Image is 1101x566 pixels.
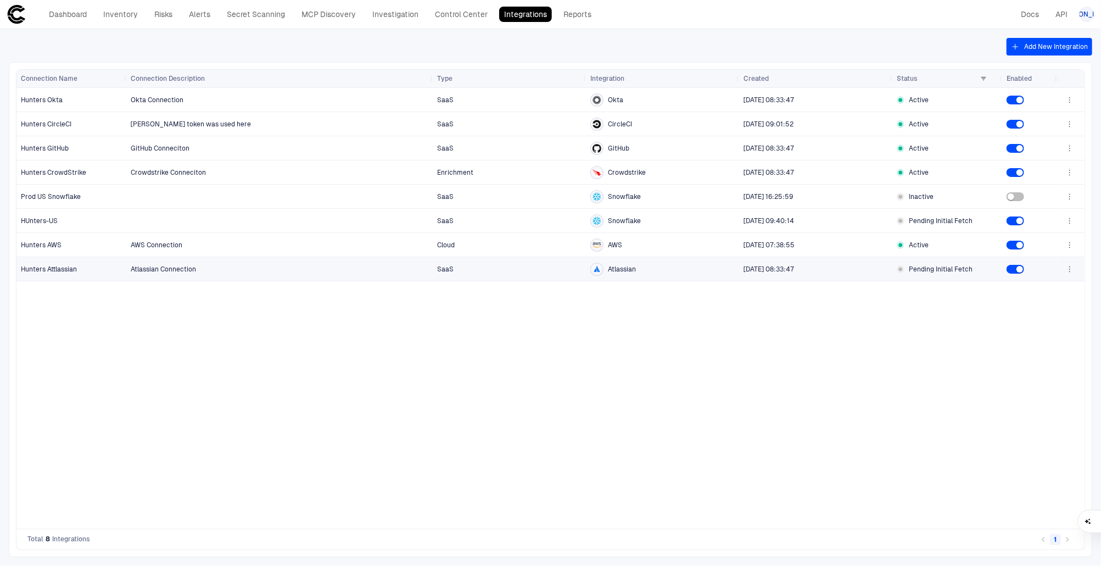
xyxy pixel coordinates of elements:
[744,74,769,83] span: Created
[744,169,794,176] span: [DATE] 08:33:47
[909,168,929,177] span: Active
[593,144,601,153] div: GitHub
[184,7,215,22] a: Alerts
[437,241,455,249] span: Cloud
[297,7,361,22] a: MCP Discovery
[909,96,929,104] span: Active
[21,265,77,274] span: Hunters Attlassian
[437,265,454,273] span: SaaS
[909,217,973,225] span: Pending Initial Fetch
[608,120,632,129] span: CircleCI
[437,217,454,225] span: SaaS
[608,144,629,153] span: GitHub
[909,192,934,201] span: Inactive
[744,193,793,201] span: [DATE] 16:25:59
[593,96,601,104] div: Okta
[499,7,552,22] a: Integrations
[608,241,622,249] span: AWS
[131,74,205,83] span: Connection Description
[909,265,973,274] span: Pending Initial Fetch
[744,96,794,104] span: [DATE] 08:33:47
[131,265,196,273] span: Atlassian Connection
[744,217,794,225] span: [DATE] 09:40:14
[27,535,43,543] span: Total
[590,74,624,83] span: Integration
[52,535,90,543] span: Integrations
[21,74,77,83] span: Connection Name
[437,169,473,176] span: Enrichment
[131,96,183,104] span: Okta Connection
[222,7,290,22] a: Secret Scanning
[593,168,601,177] div: Crowdstrike
[1050,534,1061,545] button: page 1
[131,169,206,176] span: Crowdstrike Conneciton
[21,120,71,129] span: Hunters CircleCI
[131,241,182,249] span: AWS Connection
[21,192,81,201] span: Prod US Snowflake
[608,96,623,104] span: Okta
[1037,532,1074,546] nav: pagination navigation
[593,192,601,201] div: Snowflake
[744,145,794,152] span: [DATE] 08:33:47
[608,168,646,177] span: Crowdstrike
[744,265,794,273] span: [DATE] 08:33:47
[437,145,454,152] span: SaaS
[744,120,793,128] span: [DATE] 09:01:52
[1079,7,1094,22] button: [PERSON_NAME]
[131,145,189,152] span: GitHub Conneciton
[430,7,493,22] a: Control Center
[608,192,641,201] span: Snowflake
[437,96,454,104] span: SaaS
[21,241,62,249] span: Hunters AWS
[21,168,86,177] span: Hunters CrowdStrike
[149,7,177,22] a: Risks
[593,120,601,129] div: CircleCI
[897,74,918,83] span: Status
[1007,38,1092,56] button: Add New Integration
[437,120,454,128] span: SaaS
[608,217,641,225] span: Snowflake
[21,217,58,225] span: HUnters-US
[1050,7,1072,22] a: API
[909,241,929,249] span: Active
[608,265,636,274] span: Atlassian
[437,74,452,83] span: Type
[44,7,92,22] a: Dashboard
[593,241,601,249] div: AWS
[593,217,601,225] div: Snowflake
[744,241,795,249] span: [DATE] 07:38:55
[21,96,63,104] span: Hunters Okta
[909,120,929,129] span: Active
[131,120,251,128] span: [PERSON_NAME] token was used here
[46,535,50,543] span: 8
[909,144,929,153] span: Active
[558,7,596,22] a: Reports
[98,7,143,22] a: Inventory
[21,144,69,153] span: Hunters GitHub
[1016,7,1044,22] a: Docs
[367,7,423,22] a: Investigation
[593,265,601,274] div: Atlassian
[437,193,454,201] span: SaaS
[1007,74,1032,83] span: Enabled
